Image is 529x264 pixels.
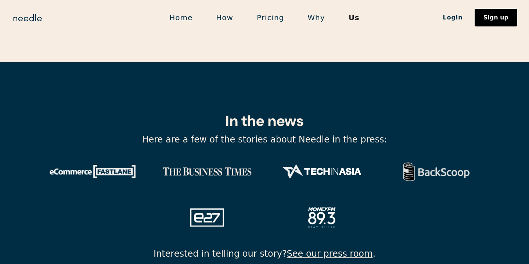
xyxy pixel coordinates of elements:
h2: In the news [225,112,303,130]
a: Sign up [475,9,517,26]
a: See our press room [287,249,373,259]
a: Pricing [245,10,296,25]
p: Here are a few of the stories about Needle in the press: [142,134,387,145]
div: Sign up [483,15,508,21]
a: Why [296,10,337,25]
a: Login [431,11,475,24]
p: Interested in telling our story? . [154,248,375,260]
a: Home [158,10,204,25]
a: How [204,10,245,25]
a: Us [337,10,371,25]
